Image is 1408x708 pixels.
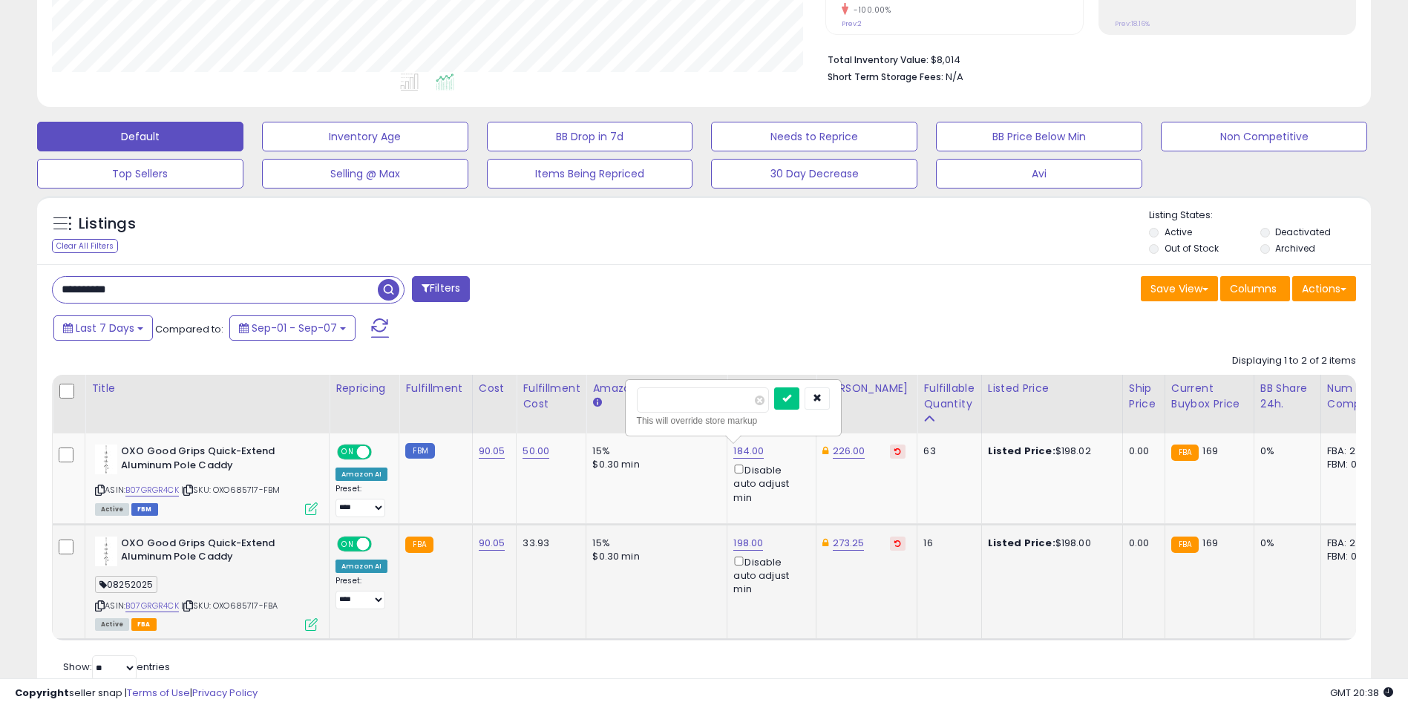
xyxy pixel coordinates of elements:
small: FBM [405,443,434,459]
label: Out of Stock [1165,242,1219,255]
div: FBA: 2 [1327,537,1376,550]
span: ON [338,537,357,550]
div: 33.93 [523,537,574,550]
a: 50.00 [523,444,549,459]
b: Total Inventory Value: [828,53,929,66]
button: BB Price Below Min [936,122,1142,151]
span: OFF [370,537,393,550]
span: Sep-01 - Sep-07 [252,321,337,335]
small: Prev: 18.16% [1115,19,1150,28]
span: All listings currently available for purchase on Amazon [95,503,129,516]
div: Listed Price [988,381,1116,396]
button: Actions [1292,276,1356,301]
div: Disable auto adjust min [733,554,805,597]
strong: Copyright [15,686,69,700]
div: Displaying 1 to 2 of 2 items [1232,354,1356,368]
div: FBM: 0 [1327,550,1376,563]
div: Repricing [335,381,393,396]
button: Avi [936,159,1142,189]
small: Amazon Fees. [592,396,601,410]
button: BB Drop in 7d [487,122,693,151]
div: This will override store markup [637,413,830,428]
a: 90.05 [479,536,505,551]
button: Selling @ Max [262,159,468,189]
a: 184.00 [733,444,764,459]
b: Short Term Storage Fees: [828,71,943,83]
div: Fulfillment Cost [523,381,580,412]
button: Save View [1141,276,1218,301]
span: Last 7 Days [76,321,134,335]
div: $198.02 [988,445,1111,458]
a: Terms of Use [127,686,190,700]
span: 169 [1202,536,1217,550]
div: ASIN: [95,537,318,629]
a: 226.00 [833,444,865,459]
span: ON [338,446,357,459]
small: -100.00% [848,4,891,16]
div: Disable auto adjust min [733,462,805,505]
span: Show: entries [63,660,170,674]
div: FBA: 2 [1327,445,1376,458]
span: N/A [946,70,963,84]
b: Listed Price: [988,444,1055,458]
button: Top Sellers [37,159,243,189]
div: Amazon Fees [592,381,721,396]
button: Filters [412,276,470,302]
div: FBM: 0 [1327,458,1376,471]
span: FBM [131,503,158,516]
div: 0.00 [1129,537,1153,550]
div: [PERSON_NAME] [822,381,911,396]
div: $198.00 [988,537,1111,550]
small: FBA [405,537,433,553]
div: 63 [923,445,969,458]
button: Sep-01 - Sep-07 [229,315,356,341]
img: 21Nm3Wv1YNL._SL40_.jpg [95,445,117,474]
span: All listings currently available for purchase on Amazon [95,618,129,631]
div: 15% [592,537,716,550]
div: Fulfillment [405,381,465,396]
div: Amazon AI [335,560,387,573]
b: Listed Price: [988,536,1055,550]
div: 16 [923,537,969,550]
a: 198.00 [733,536,763,551]
div: Amazon AI [335,468,387,481]
label: Archived [1275,242,1315,255]
small: FBA [1171,537,1199,553]
div: Preset: [335,484,387,517]
div: Fulfillable Quantity [923,381,975,412]
div: 15% [592,445,716,458]
div: Clear All Filters [52,239,118,253]
span: 08252025 [95,576,157,593]
b: OXO Good Grips Quick-Extend Aluminum Pole Caddy [121,445,301,476]
span: Compared to: [155,322,223,336]
div: Num of Comp. [1327,381,1381,412]
button: Default [37,122,243,151]
div: BB Share 24h. [1260,381,1314,412]
span: OFF [370,446,393,459]
div: $0.30 min [592,550,716,563]
a: B07GRGR4CK [125,600,179,612]
button: Columns [1220,276,1290,301]
span: Columns [1230,281,1277,296]
button: Needs to Reprice [711,122,917,151]
button: 30 Day Decrease [711,159,917,189]
button: Items Being Repriced [487,159,693,189]
div: Cost [479,381,511,396]
div: Preset: [335,576,387,609]
div: 0.00 [1129,445,1153,458]
a: Privacy Policy [192,686,258,700]
div: Current Buybox Price [1171,381,1248,412]
button: Last 7 Days [53,315,153,341]
img: 21Nm3Wv1YNL._SL40_.jpg [95,537,117,566]
div: Title [91,381,323,396]
a: 273.25 [833,536,865,551]
button: Inventory Age [262,122,468,151]
span: | SKU: OXO685717-FBM [181,484,280,496]
span: 169 [1202,444,1217,458]
label: Deactivated [1275,226,1331,238]
a: B07GRGR4CK [125,484,179,496]
span: 2025-09-15 20:38 GMT [1330,686,1393,700]
div: Ship Price [1129,381,1159,412]
li: $8,014 [828,50,1345,68]
div: 0% [1260,537,1309,550]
